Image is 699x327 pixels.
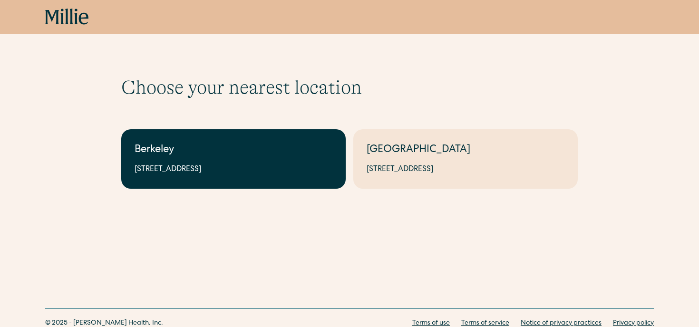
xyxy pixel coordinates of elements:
[353,129,578,189] a: [GEOGRAPHIC_DATA][STREET_ADDRESS]
[367,164,564,175] div: [STREET_ADDRESS]
[121,129,346,189] a: Berkeley[STREET_ADDRESS]
[135,143,332,158] div: Berkeley
[135,164,332,175] div: [STREET_ADDRESS]
[121,76,578,99] h1: Choose your nearest location
[367,143,564,158] div: [GEOGRAPHIC_DATA]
